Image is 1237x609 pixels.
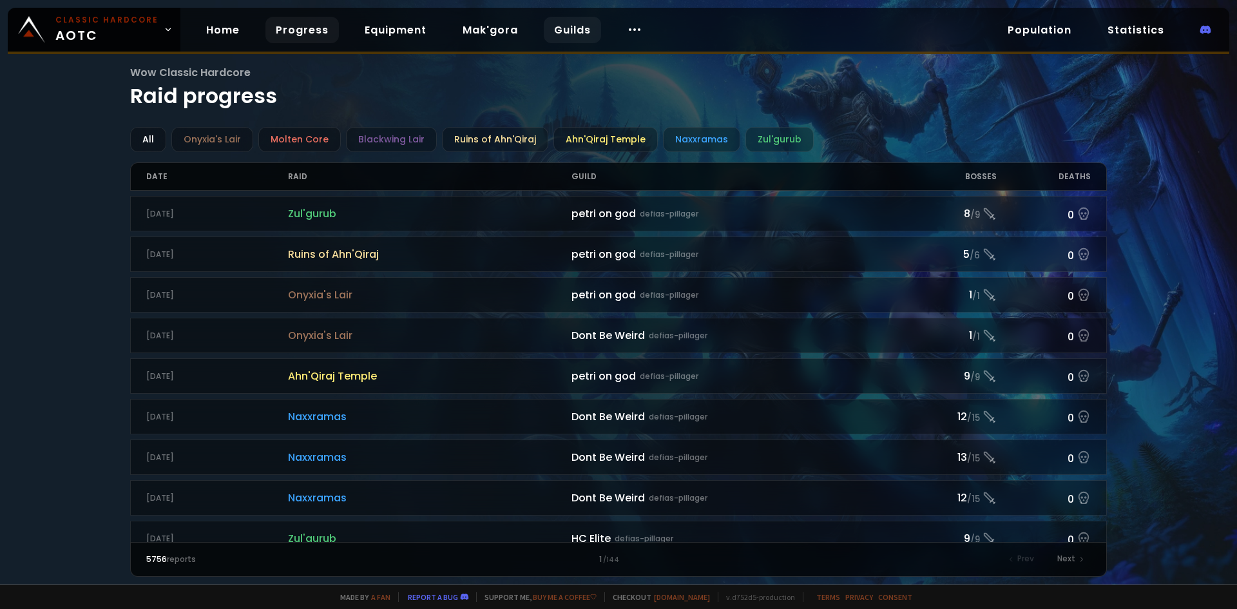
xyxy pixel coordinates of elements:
span: 5756 [146,554,167,565]
span: Onyxia's Lair [288,327,571,343]
span: Naxxramas [288,409,571,425]
div: All [130,127,166,152]
div: Dont Be Weird [571,409,902,425]
a: [DATE]Ahn'Qiraj Templepetri on goddefias-pillager9/90 [130,358,1108,394]
div: 5 [902,246,997,262]
div: 0 [997,367,1091,385]
span: Ruins of Ahn'Qiraj [288,246,571,262]
div: petri on god [571,246,902,262]
div: Dont Be Weird [571,327,902,343]
div: 0 [997,326,1091,345]
a: [DOMAIN_NAME] [654,592,710,602]
a: [DATE]Zul'gurubHC Elitedefias-pillager9/90 [130,521,1108,556]
div: HC Elite [571,530,902,546]
small: / 6 [970,249,980,262]
div: Raid [288,163,571,190]
div: Next [1050,550,1091,568]
div: 12 [902,490,997,506]
a: Privacy [845,592,873,602]
div: petri on god [571,287,902,303]
small: / 1 [972,290,980,303]
div: [DATE] [146,492,288,504]
span: Naxxramas [288,490,571,506]
a: [DATE]Zul'gurubpetri on goddefias-pillager8/90 [130,196,1108,231]
small: / 9 [970,371,980,384]
small: defias-pillager [649,411,707,423]
small: / 144 [603,555,619,565]
span: Naxxramas [288,449,571,465]
div: Guild [571,163,902,190]
h1: Raid progress [130,64,1108,111]
span: AOTC [55,14,158,45]
div: Naxxramas [663,127,740,152]
span: Ahn'Qiraj Temple [288,368,571,384]
div: 8 [902,206,997,222]
div: 0 [997,407,1091,426]
a: a fan [371,592,390,602]
div: Prev [1002,550,1042,568]
a: Terms [816,592,840,602]
a: Mak'gora [452,17,528,43]
a: Population [997,17,1082,43]
div: [DATE] [146,249,288,260]
span: Checkout [604,592,710,602]
a: [DATE]Onyxia's Lairpetri on goddefias-pillager1/10 [130,277,1108,313]
a: [DATE]NaxxramasDont Be Weirddefias-pillager12/150 [130,480,1108,516]
a: Consent [878,592,912,602]
small: defias-pillager [640,208,698,220]
a: [DATE]NaxxramasDont Be Weirddefias-pillager12/150 [130,399,1108,434]
div: 1 [382,554,854,565]
a: Report a bug [408,592,458,602]
a: Guilds [544,17,601,43]
small: defias-pillager [640,249,698,260]
small: defias-pillager [640,289,698,301]
div: 0 [997,204,1091,223]
span: Wow Classic Hardcore [130,64,1108,81]
div: petri on god [571,206,902,222]
div: petri on god [571,368,902,384]
div: Date [146,163,288,190]
a: Classic HardcoreAOTC [8,8,180,52]
a: [DATE]Ruins of Ahn'Qirajpetri on goddefias-pillager5/60 [130,237,1108,272]
span: Zul'gurub [288,530,571,546]
small: defias-pillager [640,371,698,382]
a: Equipment [354,17,437,43]
div: Dont Be Weird [571,449,902,465]
a: [DATE]Onyxia's LairDont Be Weirddefias-pillager1/10 [130,318,1108,353]
small: / 15 [967,452,980,465]
div: [DATE] [146,330,288,342]
small: defias-pillager [615,533,673,545]
a: [DATE]NaxxramasDont Be Weirddefias-pillager13/150 [130,440,1108,475]
div: 0 [997,245,1091,264]
a: Progress [265,17,339,43]
div: reports [146,554,383,565]
div: Deaths [997,163,1091,190]
small: / 1 [972,331,980,343]
small: defias-pillager [649,452,707,463]
div: Bosses [902,163,997,190]
div: 1 [902,327,997,343]
div: [DATE] [146,289,288,301]
div: 9 [902,530,997,546]
small: defias-pillager [649,492,707,504]
div: Molten Core [258,127,341,152]
div: [DATE] [146,371,288,382]
div: Onyxia's Lair [171,127,253,152]
small: defias-pillager [649,330,707,342]
div: [DATE] [146,533,288,545]
div: [DATE] [146,208,288,220]
div: 0 [997,529,1091,548]
a: Statistics [1097,17,1175,43]
small: Classic Hardcore [55,14,158,26]
span: v. d752d5 - production [718,592,795,602]
div: 0 [997,285,1091,304]
div: 0 [997,448,1091,467]
div: Ruins of Ahn'Qiraj [442,127,548,152]
a: Home [196,17,250,43]
div: Zul'gurub [745,127,814,152]
span: Zul'gurub [288,206,571,222]
span: Onyxia's Lair [288,287,571,303]
div: 9 [902,368,997,384]
div: 1 [902,287,997,303]
div: Dont Be Weird [571,490,902,506]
